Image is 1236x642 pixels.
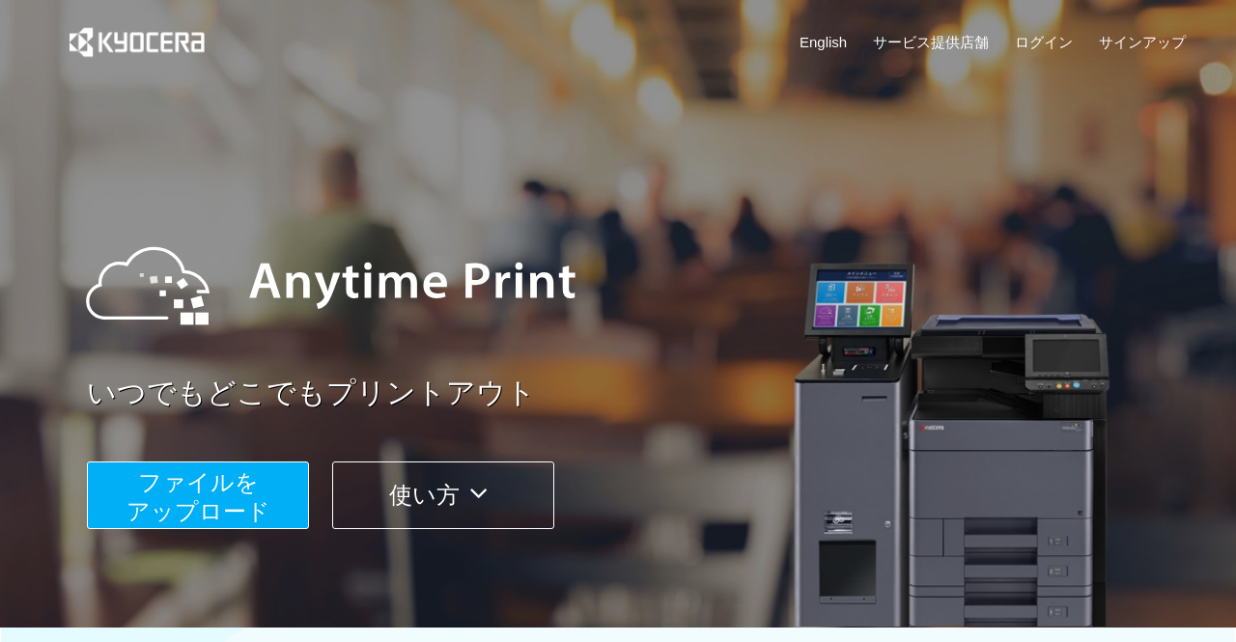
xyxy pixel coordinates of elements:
a: ログイン [1015,32,1073,52]
a: サインアップ [1099,32,1186,52]
a: サービス提供店舗 [873,32,989,52]
button: ファイルを​​アップロード [87,461,309,529]
a: いつでもどこでもプリントアウト [87,373,1197,414]
a: English [800,32,847,52]
span: ファイルを ​​アップロード [126,469,270,524]
button: 使い方 [332,461,554,529]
